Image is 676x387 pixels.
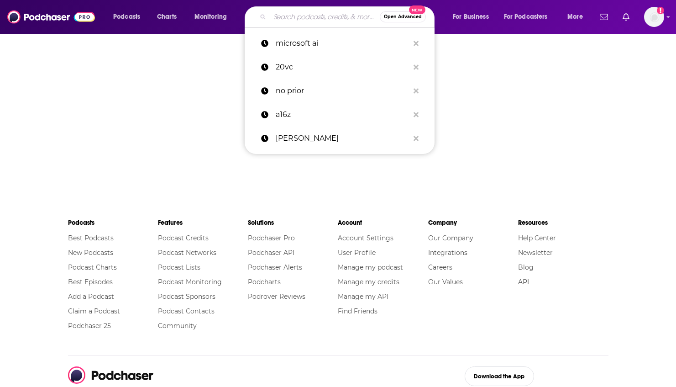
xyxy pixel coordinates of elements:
[428,249,467,257] a: Integrations
[68,278,113,286] a: Best Episodes
[68,263,117,271] a: Podcast Charts
[428,263,452,271] a: Careers
[380,11,426,22] button: Open AdvancedNew
[248,234,295,242] a: Podchaser Pro
[338,215,428,231] li: Account
[518,215,608,231] li: Resources
[158,322,197,330] a: Community
[68,234,114,242] a: Best Podcasts
[338,263,403,271] a: Manage my podcast
[158,307,215,315] a: Podcast Contacts
[644,7,664,27] img: User Profile
[158,249,216,257] a: Podcast Networks
[107,10,152,24] button: open menu
[518,249,553,257] a: Newsletter
[428,215,518,231] li: Company
[68,292,114,301] a: Add a Podcast
[245,79,435,103] a: no prior
[68,322,111,330] a: Podchaser 25
[248,215,338,231] li: Solutions
[644,7,664,27] button: Show profile menu
[619,9,633,25] a: Show notifications dropdown
[248,249,294,257] a: Podchaser API
[248,263,302,271] a: Podchaser Alerts
[338,278,399,286] a: Manage my credits
[504,11,548,23] span: For Podcasters
[158,215,248,231] li: Features
[428,234,473,242] a: Our Company
[158,292,215,301] a: Podcast Sponsors
[453,11,489,23] span: For Business
[151,10,182,24] a: Charts
[7,8,95,26] img: Podchaser - Follow, Share and Rate Podcasts
[446,10,500,24] button: open menu
[518,234,556,242] a: Help Center
[409,5,425,14] span: New
[518,263,534,271] a: Blog
[157,11,177,23] span: Charts
[338,249,376,257] a: User Profile
[384,15,422,19] span: Open Advanced
[276,79,409,103] p: no prior
[428,278,463,286] a: Our Values
[68,249,113,257] a: New Podcasts
[245,32,435,55] a: microsoft ai
[248,278,281,286] a: Podcharts
[561,10,594,24] button: open menu
[68,215,158,231] li: Podcasts
[270,10,380,24] input: Search podcasts, credits, & more...
[245,127,435,150] a: [PERSON_NAME]
[276,127,409,150] p: dwarkesh
[68,307,120,315] a: Claim a Podcast
[498,10,561,24] button: open menu
[158,234,209,242] a: Podcast Credits
[338,307,377,315] a: Find Friends
[245,55,435,79] a: 20vc
[338,234,393,242] a: Account Settings
[158,263,200,271] a: Podcast Lists
[567,11,583,23] span: More
[338,292,388,301] a: Manage my API
[113,11,140,23] span: Podcasts
[276,55,409,79] p: 20vc
[248,292,305,301] a: Podrover Reviews
[465,366,535,386] button: Download the App
[518,278,529,286] a: API
[657,7,664,14] svg: Add a profile image
[644,7,664,27] span: Logged in as WE_Broadcast1
[245,103,435,127] a: a16z
[68,366,154,384] img: Podchaser - Follow, Share and Rate Podcasts
[253,6,443,27] div: Search podcasts, credits, & more...
[276,32,409,55] p: microsoft ai
[596,9,612,25] a: Show notifications dropdown
[188,10,239,24] button: open menu
[158,278,222,286] a: Podcast Monitoring
[276,103,409,127] p: a16z
[194,11,227,23] span: Monitoring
